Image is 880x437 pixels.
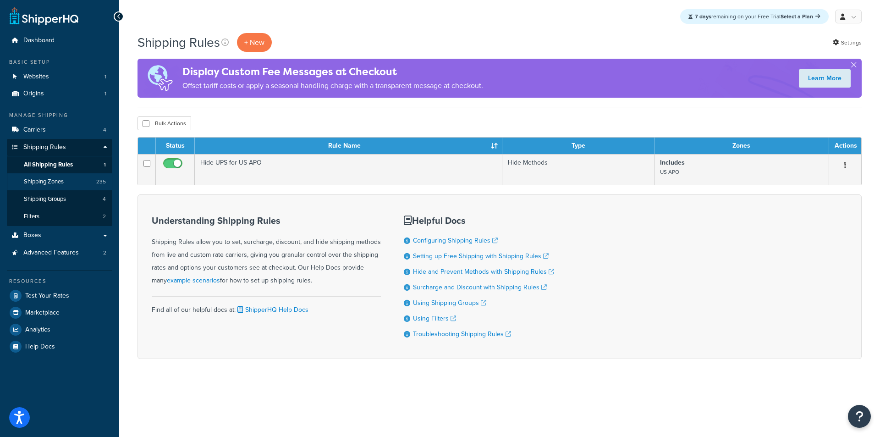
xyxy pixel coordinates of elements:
div: Shipping Rules allow you to set, surcharge, discount, and hide shipping methods from live and cus... [152,216,381,287]
td: Hide UPS for US APO [195,154,502,185]
button: Open Resource Center [848,405,871,428]
span: Dashboard [23,37,55,44]
a: Carriers 4 [7,122,112,138]
a: Dashboard [7,32,112,49]
li: Websites [7,68,112,85]
h3: Helpful Docs [404,216,554,226]
a: Test Your Rates [7,288,112,304]
a: All Shipping Rules 1 [7,156,112,173]
a: Setting up Free Shipping with Shipping Rules [413,251,549,261]
a: Using Filters [413,314,456,323]
li: All Shipping Rules [7,156,112,173]
li: Carriers [7,122,112,138]
p: + New [237,33,272,52]
th: Zones [654,138,829,154]
a: Shipping Zones 235 [7,173,112,190]
a: Shipping Rules [7,139,112,156]
li: Shipping Groups [7,191,112,208]
a: Using Shipping Groups [413,298,486,308]
div: Resources [7,277,112,285]
span: Analytics [25,326,50,334]
a: Settings [833,36,862,49]
span: 4 [103,126,106,134]
a: Boxes [7,227,112,244]
span: 2 [103,249,106,257]
a: Surcharge and Discount with Shipping Rules [413,282,547,292]
a: Help Docs [7,338,112,355]
h4: Display Custom Fee Messages at Checkout [182,64,483,79]
strong: Includes [660,158,685,167]
a: Select a Plan [781,12,820,21]
th: Status [156,138,195,154]
div: remaining on your Free Trial [680,9,829,24]
img: duties-banner-06bc72dcb5fe05cb3f9472aba00be2ae8eb53ab6f0d8bb03d382ba314ac3c341.png [137,59,182,98]
a: Hide and Prevent Methods with Shipping Rules [413,267,554,277]
span: 4 [103,195,106,203]
span: Shipping Rules [23,144,66,151]
th: Actions [829,138,861,154]
a: ShipperHQ Help Docs [236,305,308,315]
td: Hide Methods [502,154,654,185]
small: US APO [660,168,679,176]
a: Analytics [7,321,112,338]
span: Help Docs [25,343,55,351]
th: Rule Name : activate to sort column ascending [195,138,502,154]
a: Marketplace [7,304,112,321]
span: 1 [104,90,106,98]
a: Shipping Groups 4 [7,191,112,208]
span: Origins [23,90,44,98]
span: 235 [96,178,106,186]
span: Shipping Zones [24,178,64,186]
p: Offset tariff costs or apply a seasonal handling charge with a transparent message at checkout. [182,79,483,92]
a: Origins 1 [7,85,112,102]
a: Filters 2 [7,208,112,225]
span: All Shipping Rules [24,161,73,169]
div: Basic Setup [7,58,112,66]
span: Advanced Features [23,249,79,257]
a: Configuring Shipping Rules [413,236,498,245]
strong: 7 days [695,12,711,21]
th: Type [502,138,654,154]
span: Test Your Rates [25,292,69,300]
a: Troubleshooting Shipping Rules [413,329,511,339]
li: Shipping Rules [7,139,112,226]
span: 1 [104,73,106,81]
span: Filters [24,213,39,221]
span: Boxes [23,232,41,239]
a: example scenarios [167,276,220,285]
li: Advanced Features [7,244,112,261]
span: Carriers [23,126,46,134]
button: Bulk Actions [137,116,191,130]
a: Advanced Features 2 [7,244,112,261]
a: Learn More [799,69,851,88]
li: Shipping Zones [7,173,112,190]
a: Websites 1 [7,68,112,85]
span: Marketplace [25,309,60,317]
h3: Understanding Shipping Rules [152,216,381,226]
li: Origins [7,85,112,102]
h1: Shipping Rules [137,33,220,51]
li: Filters [7,208,112,225]
span: 1 [104,161,106,169]
span: 2 [103,213,106,221]
span: Shipping Groups [24,195,66,203]
div: Find all of our helpful docs at: [152,296,381,316]
div: Manage Shipping [7,111,112,119]
a: ShipperHQ Home [10,7,78,25]
span: Websites [23,73,49,81]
